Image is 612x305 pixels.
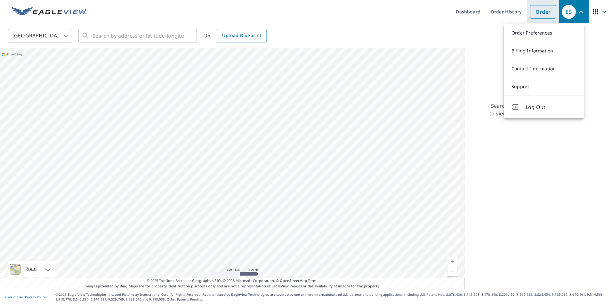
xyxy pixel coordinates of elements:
a: Upload Blueprint [217,29,266,43]
a: Current Level 4, Zoom In [447,257,457,266]
a: Contact Information [504,60,584,78]
p: © 2025 Eagle View Technologies, Inc. and Pictometry International Corp. All Rights Reserved. Repo... [55,292,609,302]
span: Log Out [526,103,576,111]
p: Searching for a property address to view a list of available products. [489,102,575,117]
img: EV Logo [12,7,87,17]
div: Road [8,261,55,277]
a: Privacy Policy [25,295,46,299]
a: Terms of Use [3,295,23,299]
div: Road [22,261,39,277]
span: © 2025 TomTom, Earthstar Geographics SIO, © 2025 Microsoft Corporation, © [147,278,318,284]
p: | [3,295,46,299]
a: Support [504,78,584,96]
a: Terms [308,278,318,283]
a: Order Preferences [504,24,584,42]
button: Log Out [504,96,584,118]
div: [GEOGRAPHIC_DATA] [8,27,72,45]
div: OR [203,29,267,43]
div: EB [562,5,576,19]
a: OpenStreetMap [280,278,307,283]
span: Upload Blueprint [222,32,261,40]
input: Search by address or latitude-longitude [93,27,184,45]
a: Current Level 4, Zoom Out [447,266,457,276]
a: Order [530,5,556,19]
a: Billing Information [504,42,584,60]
